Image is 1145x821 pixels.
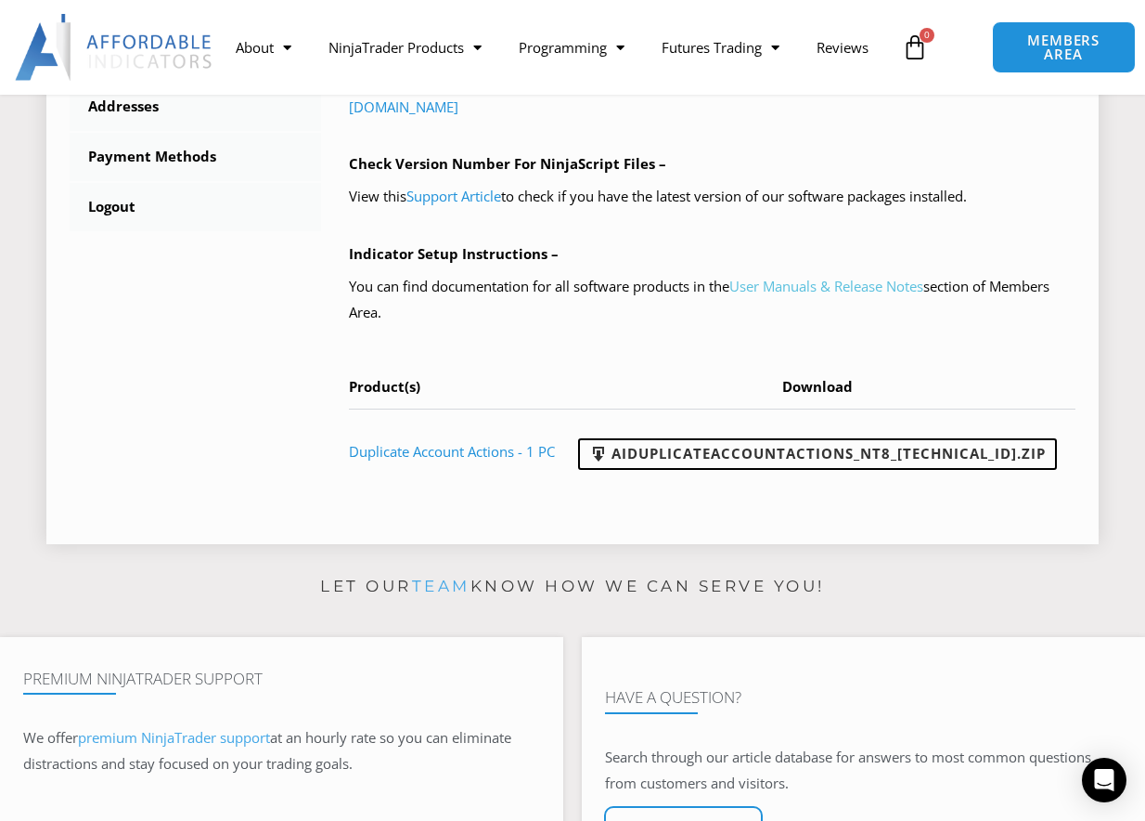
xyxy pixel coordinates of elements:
span: MEMBERS AREA [1011,33,1116,61]
span: Product(s) [349,377,420,396]
a: MEMBERS AREA [992,21,1136,73]
a: Programming [500,26,643,69]
a: Duplicate Account Actions - 1 PC [349,442,555,461]
span: We offer [23,728,78,747]
a: User Manuals & Release Notes [729,277,923,295]
a: Reviews [798,26,887,69]
p: You can find documentation for all software products in the section of Members Area. [349,274,1075,326]
b: Indicator Setup Instructions – [349,244,559,263]
span: 0 [920,28,934,43]
a: AIDuplicateAccountActions_NT8_[TECHNICAL_ID].zip [578,438,1057,470]
a: team [412,577,470,595]
nav: Menu [217,26,893,69]
a: 0 [874,20,956,74]
img: LogoAI | Affordable Indicators – NinjaTrader [15,14,214,81]
a: Payment Methods [70,133,321,181]
a: About [217,26,310,69]
div: Open Intercom Messenger [1082,758,1126,802]
h4: Have A Question? [605,688,1122,707]
span: Download [782,377,853,396]
a: premium NinjaTrader support [78,728,270,747]
a: Futures Trading [643,26,798,69]
a: NinjaTrader Products [310,26,500,69]
a: Support Article [406,187,501,205]
h4: Premium NinjaTrader Support [23,670,540,688]
b: Check Version Number For NinjaScript Files – [349,154,666,173]
a: [URL][DOMAIN_NAME] [349,72,994,116]
p: Search through our article database for answers to most common questions from customers and visit... [605,745,1122,797]
a: Addresses [70,83,321,131]
a: Logout [70,183,321,231]
span: at an hourly rate so you can eliminate distractions and stay focused on your trading goals. [23,728,511,773]
p: View this to check if you have the latest version of our software packages installed. [349,184,1075,210]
